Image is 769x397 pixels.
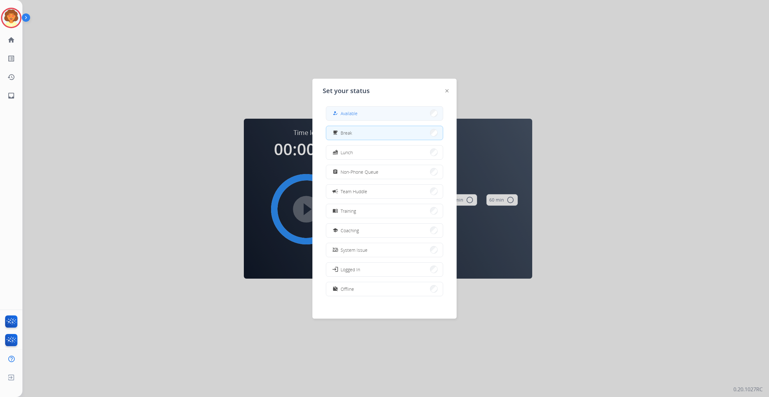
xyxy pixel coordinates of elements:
button: Lunch [326,146,443,159]
mat-icon: assignment [333,169,338,175]
mat-icon: work_off [333,286,338,292]
mat-icon: campaign [332,188,338,195]
span: Coaching [341,227,359,234]
mat-icon: login [332,266,338,273]
button: Training [326,204,443,218]
span: Team Huddle [341,188,367,195]
button: Logged In [326,263,443,276]
mat-icon: menu_book [333,208,338,214]
button: Team Huddle [326,185,443,198]
span: Offline [341,286,354,292]
img: avatar [2,9,20,27]
span: Available [341,110,358,117]
mat-icon: list_alt [7,55,15,62]
mat-icon: history [7,73,15,81]
mat-icon: phonelink_off [333,247,338,253]
mat-icon: home [7,36,15,44]
mat-icon: free_breakfast [333,130,338,136]
span: Non-Phone Queue [341,169,378,175]
p: 0.20.1027RC [733,385,763,393]
mat-icon: inbox [7,92,15,99]
button: Available [326,107,443,120]
span: Lunch [341,149,353,156]
button: System Issue [326,243,443,257]
span: Set your status [323,86,370,95]
mat-icon: fastfood [333,150,338,155]
button: Offline [326,282,443,296]
button: Non-Phone Queue [326,165,443,179]
span: Logged In [341,266,360,273]
span: Training [341,208,356,214]
img: close-button [445,89,449,92]
span: System Issue [341,247,368,253]
mat-icon: school [333,228,338,233]
span: Break [341,130,352,136]
mat-icon: how_to_reg [333,111,338,116]
button: Break [326,126,443,140]
button: Coaching [326,224,443,237]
